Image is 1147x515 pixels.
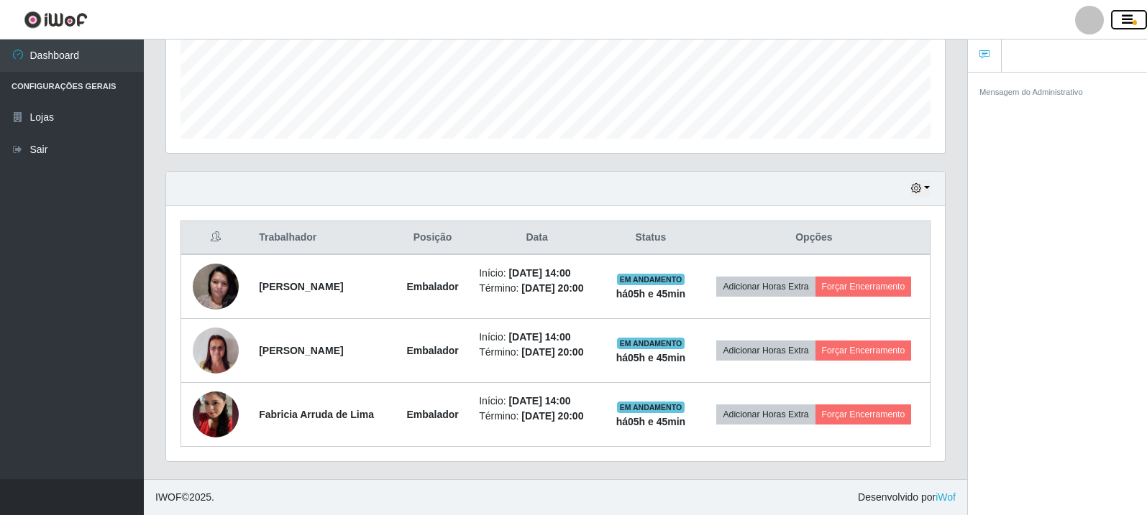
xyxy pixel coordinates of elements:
[508,267,570,279] time: [DATE] 14:00
[603,221,698,255] th: Status
[616,352,686,363] strong: há 05 h e 45 min
[815,404,912,424] button: Forçar Encerramento
[24,11,88,29] img: CoreUI Logo
[617,402,685,413] span: EM ANDAMENTO
[479,345,595,360] li: Término:
[979,88,1083,96] small: Mensagem do Administrativo
[617,274,685,285] span: EM ANDAMENTO
[259,281,343,292] strong: [PERSON_NAME]
[716,340,815,361] button: Adicionar Horas Extra
[479,281,595,296] li: Término:
[155,490,214,505] span: © 2025 .
[479,330,595,345] li: Início:
[479,266,595,281] li: Início:
[616,416,686,427] strong: há 05 h e 45 min
[470,221,603,255] th: Data
[815,340,912,361] button: Forçar Encerramento
[193,256,239,317] img: 1682608462576.jpeg
[406,281,458,292] strong: Embalador
[250,221,395,255] th: Trabalhador
[406,409,458,420] strong: Embalador
[193,374,239,455] img: 1734129237626.jpeg
[395,221,470,255] th: Posição
[259,345,343,356] strong: [PERSON_NAME]
[406,345,458,356] strong: Embalador
[617,338,685,349] span: EM ANDAMENTO
[193,320,239,381] img: 1704290796442.jpeg
[521,346,583,358] time: [DATE] 20:00
[479,409,595,424] li: Término:
[521,410,583,422] time: [DATE] 20:00
[936,491,956,503] a: iWof
[521,282,583,294] time: [DATE] 20:00
[815,277,912,297] button: Forçar Encerramento
[508,395,570,407] time: [DATE] 14:00
[259,409,374,420] strong: Fabricia Arruda de Lima
[698,221,931,255] th: Opções
[508,331,570,343] time: [DATE] 14:00
[155,491,182,503] span: IWOF
[616,288,686,300] strong: há 05 h e 45 min
[479,394,595,409] li: Início:
[716,404,815,424] button: Adicionar Horas Extra
[716,277,815,297] button: Adicionar Horas Extra
[858,490,956,505] span: Desenvolvido por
